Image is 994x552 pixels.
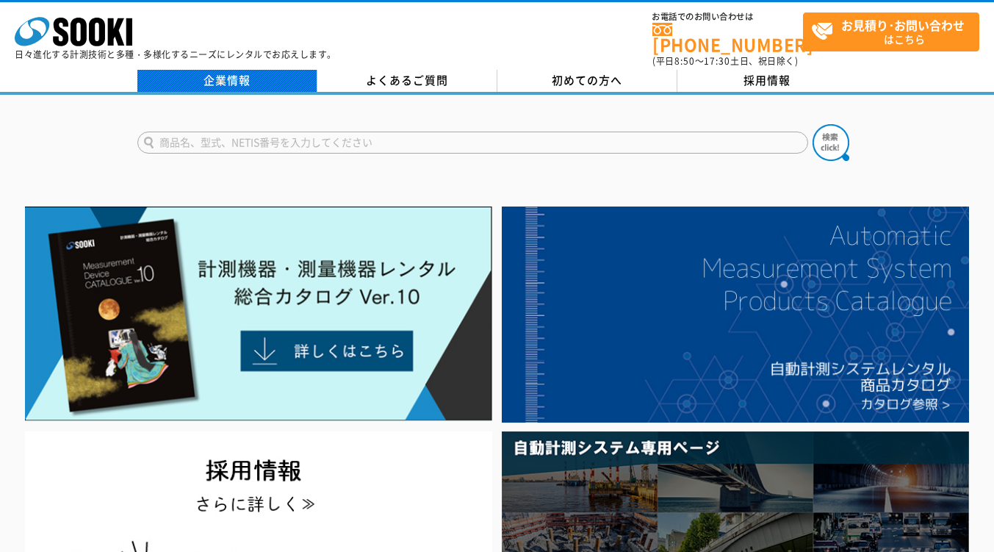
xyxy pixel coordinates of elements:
img: btn_search.png [813,124,849,161]
span: 初めての方へ [552,72,622,88]
a: 初めての方へ [497,70,677,92]
input: 商品名、型式、NETIS番号を入力してください [137,132,808,154]
span: お電話でのお問い合わせは [652,12,803,21]
a: 企業情報 [137,70,317,92]
a: [PHONE_NUMBER] [652,23,803,53]
a: よくあるご質問 [317,70,497,92]
p: 日々進化する計測技術と多種・多様化するニーズにレンタルでお応えします。 [15,50,336,59]
a: お見積り･お問い合わせはこちら [803,12,979,51]
span: はこちら [811,13,979,50]
img: Catalog Ver10 [25,207,492,421]
span: 8:50 [674,54,695,68]
span: 17:30 [704,54,730,68]
a: 採用情報 [677,70,857,92]
strong: お見積り･お問い合わせ [841,16,965,34]
span: (平日 ～ 土日、祝日除く) [652,54,798,68]
img: 自動計測システムカタログ [502,207,969,423]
